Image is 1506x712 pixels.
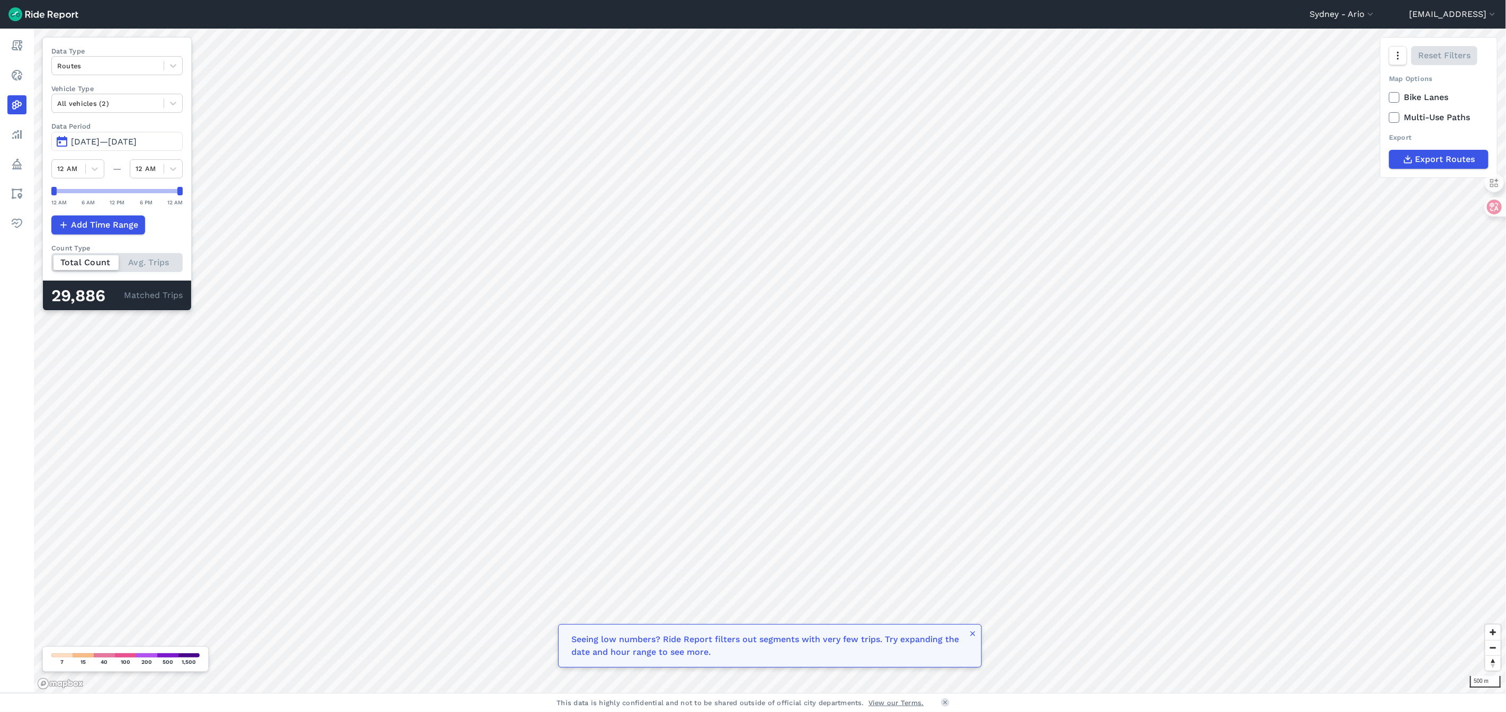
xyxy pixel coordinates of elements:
[43,281,191,310] div: Matched Trips
[1389,150,1489,169] button: Export Routes
[868,698,924,708] a: View our Terms.
[1389,91,1489,104] label: Bike Lanes
[1389,132,1489,142] div: Export
[7,214,26,233] a: Health
[51,121,183,131] label: Data Period
[34,29,1506,693] canvas: Map
[71,219,138,231] span: Add Time Range
[51,289,124,303] div: 29,886
[1470,676,1501,688] div: 500 m
[7,95,26,114] a: Heatmaps
[1418,49,1471,62] span: Reset Filters
[1485,625,1501,640] button: Zoom in
[8,7,78,21] img: Ride Report
[1310,8,1376,21] button: Sydney - Ario
[82,197,95,207] div: 6 AM
[167,197,183,207] div: 12 AM
[7,36,26,55] a: Report
[7,155,26,174] a: Policy
[71,137,137,147] span: [DATE]—[DATE]
[51,46,183,56] label: Data Type
[51,215,145,235] button: Add Time Range
[51,132,183,151] button: [DATE]—[DATE]
[1411,46,1477,65] button: Reset Filters
[7,125,26,144] a: Analyze
[104,163,130,175] div: —
[1485,640,1501,655] button: Zoom out
[110,197,125,207] div: 12 PM
[1415,153,1475,166] span: Export Routes
[51,197,67,207] div: 12 AM
[1485,655,1501,671] button: Reset bearing to north
[140,197,153,207] div: 6 PM
[1409,8,1498,21] button: [EMAIL_ADDRESS]
[7,66,26,85] a: Realtime
[51,84,183,94] label: Vehicle Type
[37,678,84,690] a: Mapbox logo
[7,184,26,203] a: Areas
[1389,111,1489,124] label: Multi-Use Paths
[1389,74,1489,84] div: Map Options
[51,243,183,253] div: Count Type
